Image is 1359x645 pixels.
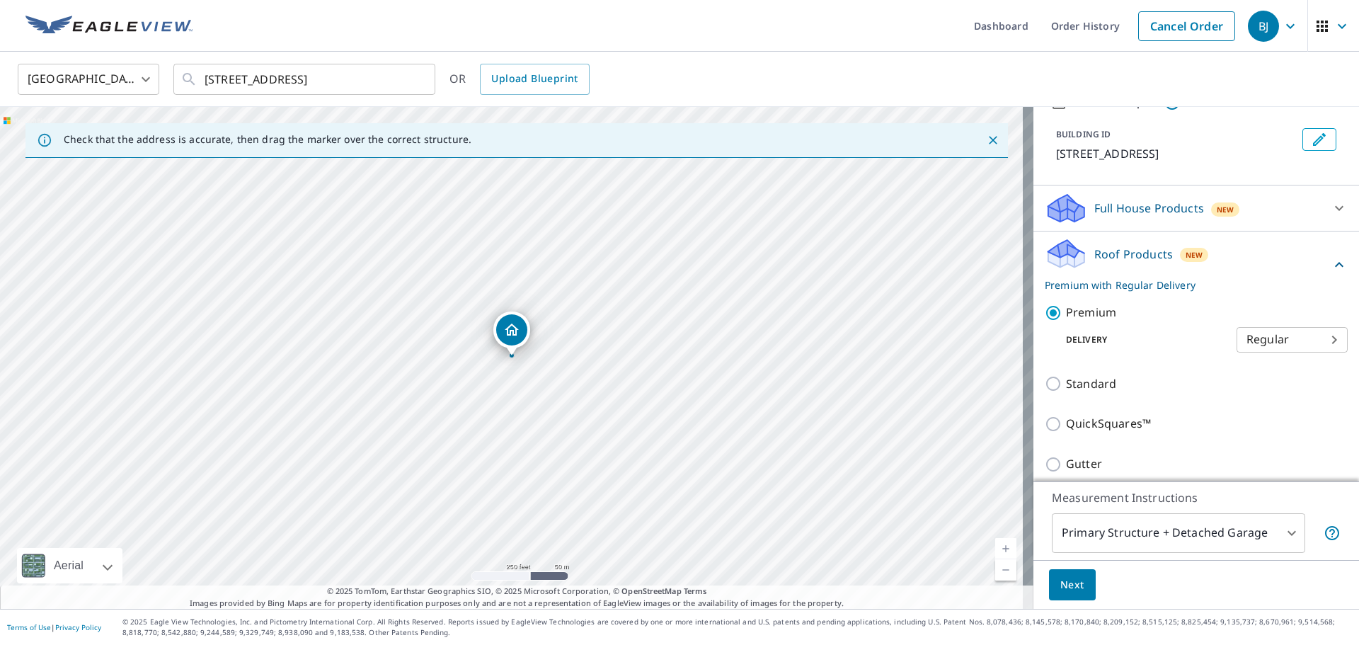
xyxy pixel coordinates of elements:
div: Aerial [50,548,88,583]
button: Next [1049,569,1096,601]
div: OR [449,64,590,95]
p: Premium [1066,304,1116,321]
span: Your report will include the primary structure and a detached garage if one exists. [1324,525,1341,542]
button: Close [984,131,1002,149]
span: © 2025 TomTom, Earthstar Geographics SIO, © 2025 Microsoft Corporation, © [327,586,707,598]
a: Terms of Use [7,622,51,632]
a: Cancel Order [1138,11,1235,41]
span: Next [1060,576,1084,594]
div: Roof ProductsNewPremium with Regular Delivery [1045,237,1348,292]
span: New [1217,204,1234,215]
span: Upload Blueprint [491,70,578,88]
a: Terms [684,586,707,596]
p: | [7,623,101,632]
p: Roof Products [1094,246,1173,263]
p: Delivery [1045,333,1237,346]
a: Privacy Policy [55,622,101,632]
a: Current Level 17, Zoom Out [995,559,1016,581]
button: Edit building 1 [1302,128,1336,151]
p: Gutter [1066,455,1102,473]
p: BUILDING ID [1056,128,1111,140]
span: New [1186,249,1203,261]
div: Regular [1237,320,1348,360]
img: EV Logo [25,16,193,37]
div: Primary Structure + Detached Garage [1052,513,1305,553]
p: Premium with Regular Delivery [1045,278,1331,292]
a: Upload Blueprint [480,64,589,95]
a: OpenStreetMap [621,586,681,596]
p: QuickSquares™ [1066,415,1151,433]
div: Dropped pin, building 1, Residential property, 5717 Century Way Fair Oaks, CA 95628 [493,312,530,355]
a: Current Level 17, Zoom In [995,538,1016,559]
p: Standard [1066,375,1116,393]
p: Check that the address is accurate, then drag the marker over the correct structure. [64,133,471,146]
div: [GEOGRAPHIC_DATA] [18,59,159,99]
input: Search by address or latitude-longitude [205,59,406,99]
div: BJ [1248,11,1279,42]
p: © 2025 Eagle View Technologies, Inc. and Pictometry International Corp. All Rights Reserved. Repo... [122,617,1352,638]
div: Aerial [17,548,122,583]
p: [STREET_ADDRESS] [1056,145,1297,162]
div: Full House ProductsNew [1045,191,1348,225]
p: Full House Products [1094,200,1204,217]
p: Measurement Instructions [1052,489,1341,506]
